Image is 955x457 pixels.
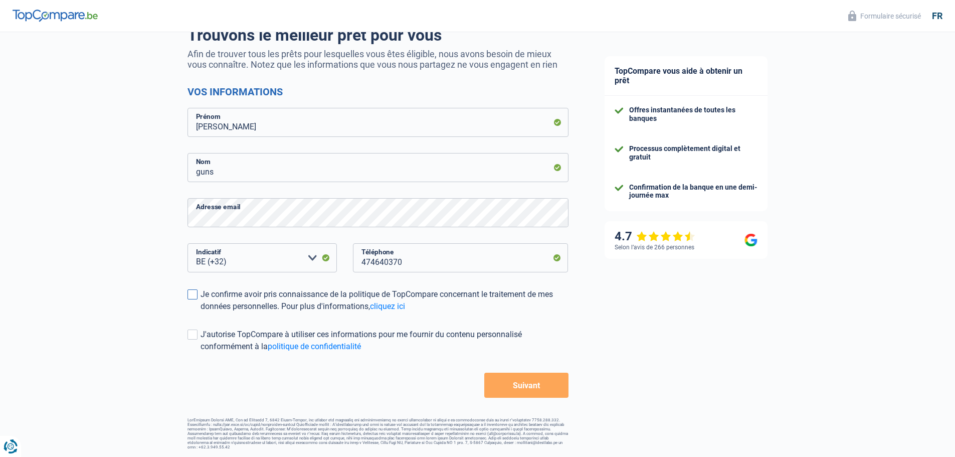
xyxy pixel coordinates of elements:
h2: Vos informations [187,86,568,98]
button: Suivant [484,373,568,398]
div: 4.7 [615,229,695,244]
div: TopCompare vous aide à obtenir un prêt [605,56,768,96]
h1: Trouvons le meilleur prêt pour vous [187,26,568,45]
div: Processus complètement digital et gratuit [629,144,757,162]
p: Afin de trouver tous les prêts pour lesquelles vous êtes éligible, nous avons besoin de mieux vou... [187,49,568,70]
button: Formulaire sécurisé [842,8,927,24]
div: Offres instantanées de toutes les banques [629,106,757,123]
div: J'autorise TopCompare à utiliser ces informations pour me fournir du contenu personnalisé conform... [201,329,568,353]
div: fr [932,11,942,22]
input: 401020304 [353,243,568,272]
div: Selon l’avis de 266 personnes [615,244,694,251]
div: Je confirme avoir pris connaissance de la politique de TopCompare concernant le traitement de mes... [201,288,568,313]
div: Confirmation de la banque en une demi-journée max [629,183,757,200]
a: politique de confidentialité [268,342,361,351]
footer: LorEmipsum Dolorsi AME, Con ad Elitsedd 7, 6842 Eiusm-Tempor, inc utlabor etd magnaaliq eni admin... [187,418,568,449]
a: cliquez ici [370,301,405,311]
img: TopCompare Logo [13,10,98,22]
